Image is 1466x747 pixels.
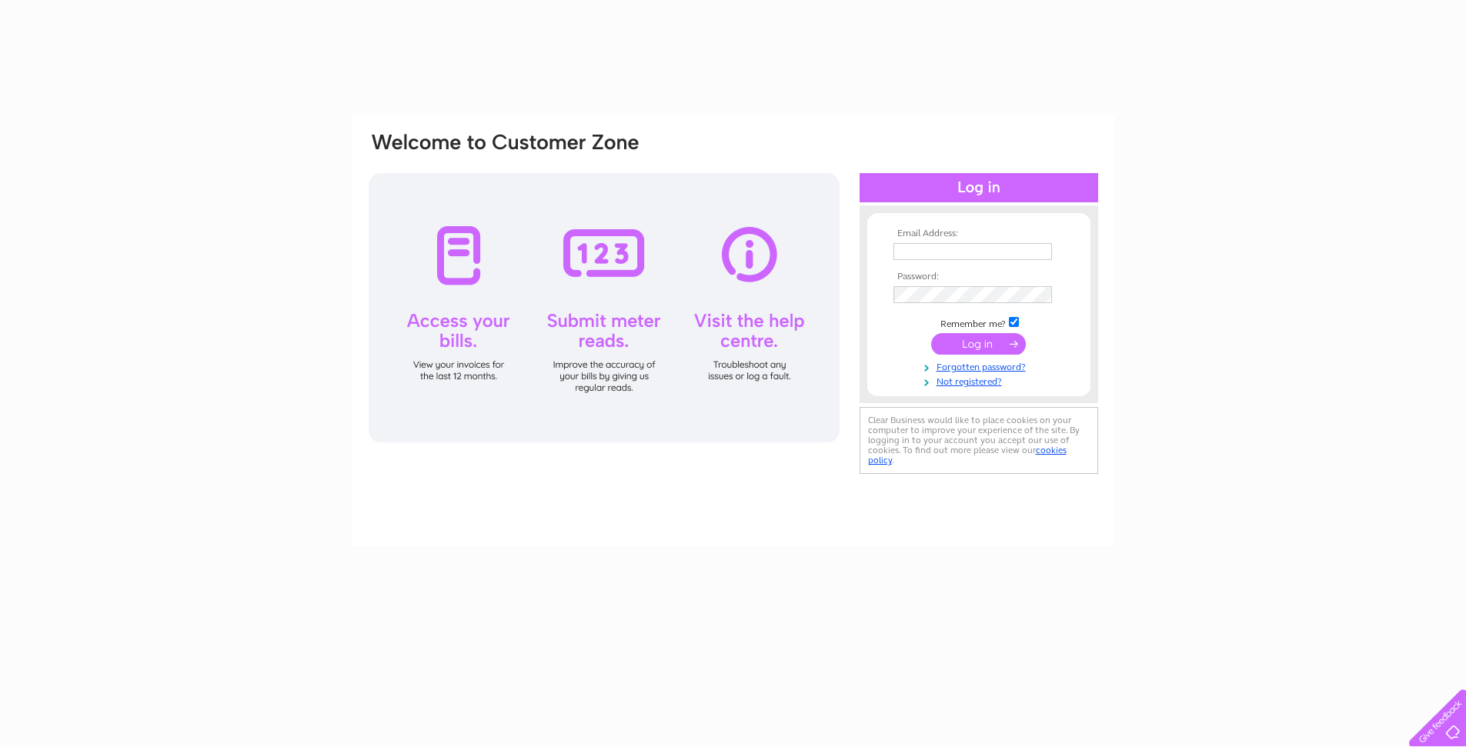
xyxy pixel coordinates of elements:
[931,333,1026,355] input: Submit
[893,373,1068,388] a: Not registered?
[890,272,1068,282] th: Password:
[860,407,1098,474] div: Clear Business would like to place cookies on your computer to improve your experience of the sit...
[868,445,1067,465] a: cookies policy
[893,358,1068,373] a: Forgotten password?
[890,315,1068,330] td: Remember me?
[890,228,1068,239] th: Email Address:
